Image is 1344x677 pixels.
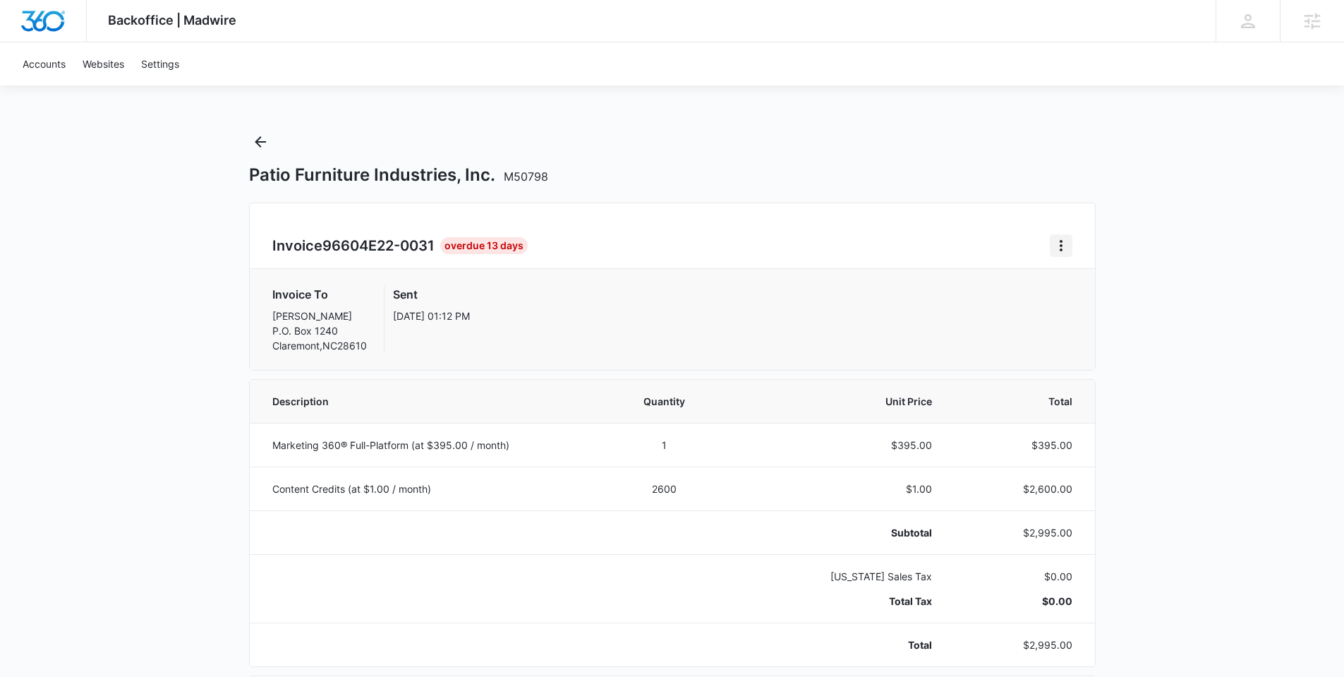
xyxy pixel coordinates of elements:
[966,637,1072,652] p: $2,995.00
[743,525,931,540] p: Subtotal
[108,13,236,28] span: Backoffice | Madwire
[322,237,435,254] span: 96604E22-0031
[966,594,1072,609] p: $0.00
[393,286,470,303] h3: Sent
[440,237,528,254] div: Overdue 13 Days
[249,164,548,186] h1: Patio Furniture Industries, Inc.
[966,569,1072,584] p: $0.00
[14,42,74,85] a: Accounts
[743,481,931,496] p: $1.00
[74,42,133,85] a: Websites
[272,481,586,496] p: Content Credits (at $1.00 / month)
[603,467,727,510] td: 2600
[504,169,548,184] span: M50798
[272,286,367,303] h3: Invoice To
[249,131,272,153] button: Back
[133,42,188,85] a: Settings
[743,394,931,409] span: Unit Price
[966,481,1072,496] p: $2,600.00
[743,637,931,652] p: Total
[272,235,440,256] h2: Invoice
[966,525,1072,540] p: $2,995.00
[272,308,367,353] p: [PERSON_NAME] P.O. Box 1240 Claremont , NC 28610
[743,569,931,584] p: [US_STATE] Sales Tax
[1050,234,1072,257] button: Home
[619,394,710,409] span: Quantity
[272,394,586,409] span: Description
[272,438,586,453] p: Marketing 360® Full-Platform (at $395.00 / month)
[743,594,931,609] p: Total Tax
[743,438,931,453] p: $395.00
[966,394,1072,409] span: Total
[603,423,727,467] td: 1
[393,308,470,323] p: [DATE] 01:12 PM
[966,438,1072,453] p: $395.00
